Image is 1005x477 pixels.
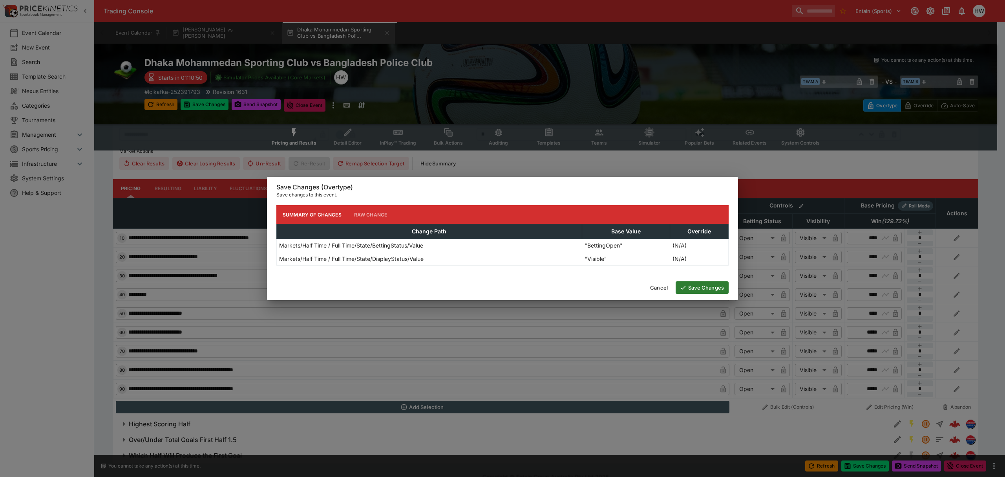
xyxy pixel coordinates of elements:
[348,205,394,224] button: Raw Change
[670,252,729,266] td: (N/A)
[670,224,729,239] th: Override
[670,239,729,252] td: (N/A)
[582,239,670,252] td: "BettingOpen"
[276,191,729,199] p: Save changes to this event.
[277,224,582,239] th: Change Path
[279,241,423,250] p: Markets/Half Time / Full Time/State/BettingStatus/Value
[276,183,729,191] h6: Save Changes (Overtype)
[582,224,670,239] th: Base Value
[279,255,424,263] p: Markets/Half Time / Full Time/State/DisplayStatus/Value
[676,281,729,294] button: Save Changes
[276,205,348,224] button: Summary of Changes
[582,252,670,266] td: "Visible"
[645,281,672,294] button: Cancel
